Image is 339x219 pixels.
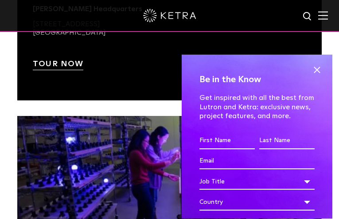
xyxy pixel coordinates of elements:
h4: Be in the Know [199,72,315,87]
div: Country [199,194,315,211]
input: Email [199,153,315,170]
input: Last Name [259,132,315,149]
input: First Name [199,132,255,149]
a: TOUR NOW [33,60,83,70]
strong: TOUR NOW [33,60,83,68]
p: Get inspired with all the best from Lutron and Ketra: exclusive news, project features, and more. [199,93,315,121]
div: Job Title [199,173,315,190]
img: Hamburger%20Nav.svg [318,11,328,20]
img: ketra-logo-2019-white [143,9,196,22]
img: search icon [302,11,313,22]
a: [GEOGRAPHIC_DATA] [33,29,106,36]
